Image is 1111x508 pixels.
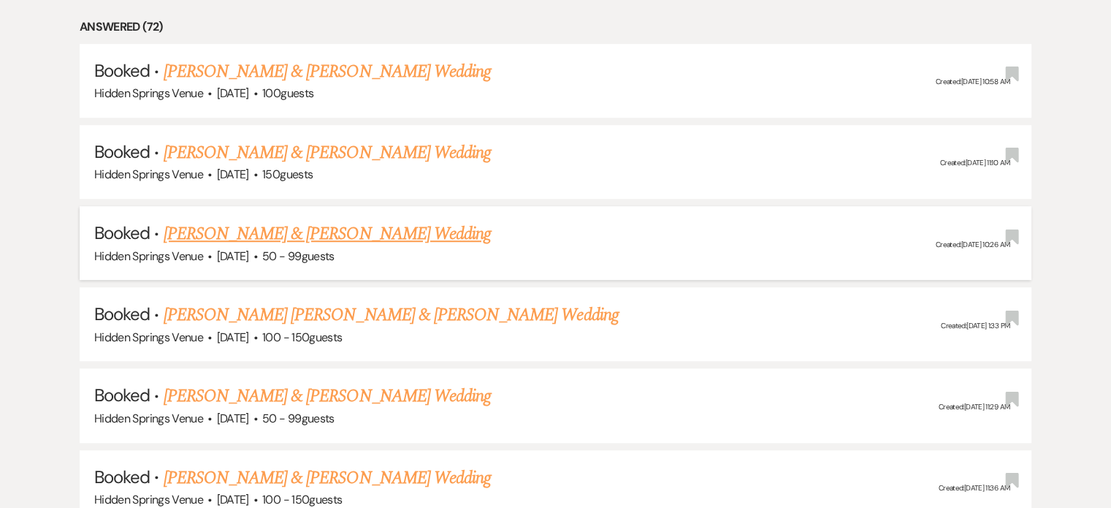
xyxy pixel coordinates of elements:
span: [DATE] [217,86,249,101]
span: 50 - 99 guests [262,249,335,264]
span: Booked [94,221,150,244]
a: [PERSON_NAME] & [PERSON_NAME] Wedding [164,58,491,85]
a: [PERSON_NAME] & [PERSON_NAME] Wedding [164,465,491,491]
span: [DATE] [217,167,249,182]
span: Created: [DATE] 10:58 AM [936,77,1009,86]
span: Hidden Springs Venue [94,86,203,101]
a: [PERSON_NAME] & [PERSON_NAME] Wedding [164,221,491,247]
span: Booked [94,384,150,406]
span: Created: [DATE] 10:26 AM [936,240,1009,249]
span: 100 - 150 guests [262,330,342,345]
span: Booked [94,140,150,163]
span: Hidden Springs Venue [94,249,203,264]
span: Hidden Springs Venue [94,330,203,345]
span: Hidden Springs Venue [94,167,203,182]
span: [DATE] [217,249,249,264]
span: Hidden Springs Venue [94,492,203,507]
span: Booked [94,59,150,82]
span: 150 guests [262,167,313,182]
span: Created: [DATE] 11:10 AM [940,159,1009,168]
span: 100 guests [262,86,313,101]
span: Created: [DATE] 11:29 AM [939,402,1009,412]
span: 100 - 150 guests [262,492,342,507]
span: Created: [DATE] 11:36 AM [939,483,1009,493]
a: [PERSON_NAME] & [PERSON_NAME] Wedding [164,140,491,166]
li: Answered (72) [80,18,1031,37]
span: Created: [DATE] 1:33 PM [941,321,1009,330]
span: 50 - 99 guests [262,411,335,426]
span: [DATE] [217,411,249,426]
span: Booked [94,303,150,325]
a: [PERSON_NAME] & [PERSON_NAME] Wedding [164,383,491,409]
span: [DATE] [217,492,249,507]
a: [PERSON_NAME] [PERSON_NAME] & [PERSON_NAME] Wedding [164,302,619,328]
span: [DATE] [217,330,249,345]
span: Hidden Springs Venue [94,411,203,426]
span: Booked [94,466,150,488]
